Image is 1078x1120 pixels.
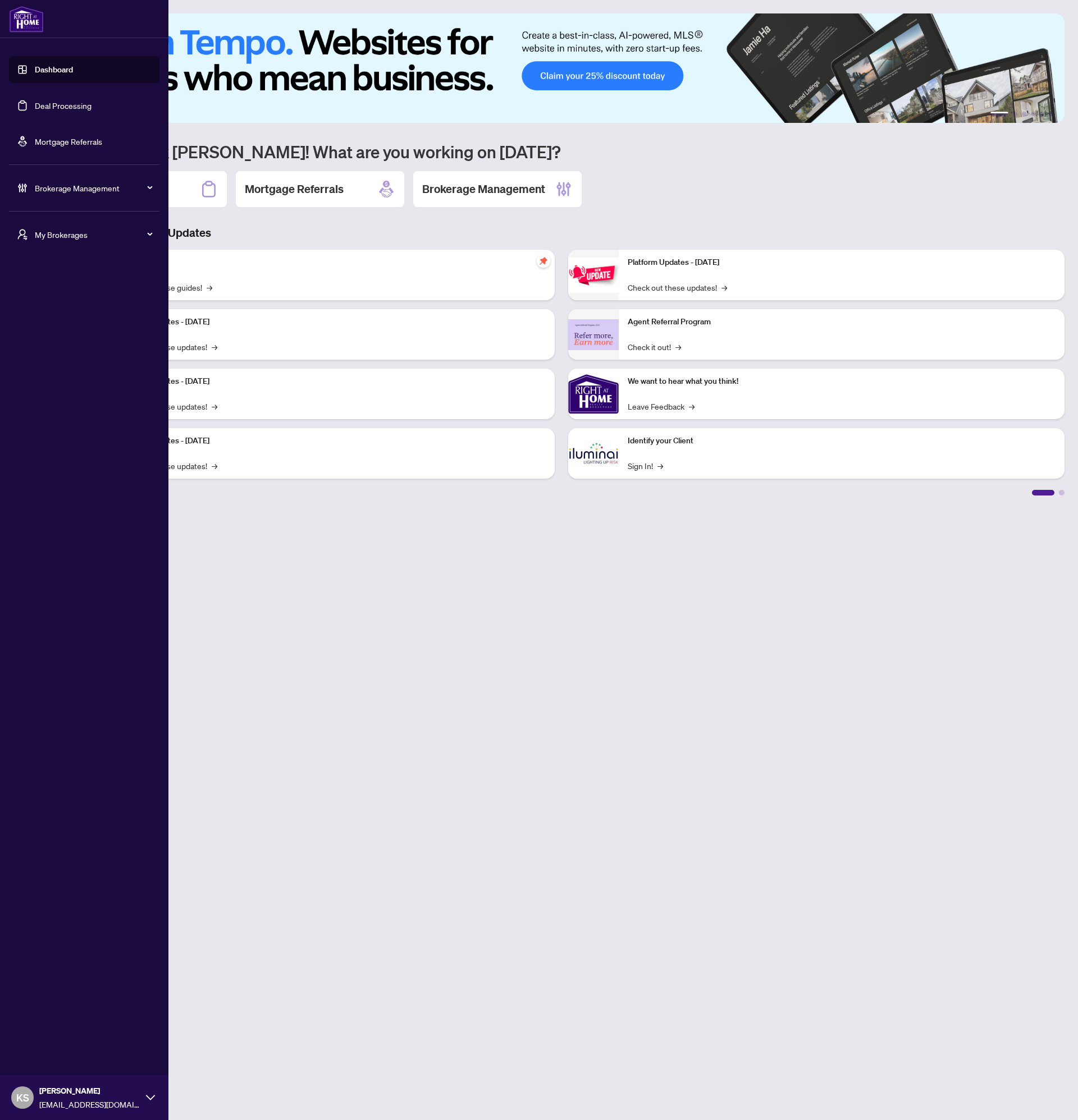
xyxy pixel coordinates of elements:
[721,281,727,293] span: →
[568,369,619,419] img: We want to hear what you think!
[35,228,152,241] span: My Brokerages
[568,258,619,293] img: Platform Updates - June 23, 2025
[628,400,695,412] a: Leave Feedback→
[628,281,727,293] a: Check out these updates!→
[628,460,663,472] a: Sign In!→
[628,435,1056,447] p: Identify your Client
[1031,112,1035,116] button: 4
[628,375,1056,388] p: We want to hear what you think!
[689,400,695,412] span: →
[568,428,619,479] img: Identify your Client
[657,460,663,472] span: →
[58,225,1065,241] h3: Brokerage & Industry Updates
[58,141,1065,162] h1: Welcome back [PERSON_NAME]! What are you working on [DATE]?
[118,316,546,328] p: Platform Updates - [DATE]
[675,341,681,353] span: →
[628,341,681,353] a: Check it out!→
[207,281,212,293] span: →
[537,254,550,268] span: pushpin
[35,182,152,194] span: Brokerage Management
[118,256,546,269] p: Self-Help
[35,65,73,75] a: Dashboard
[990,112,1008,116] button: 1
[39,1085,140,1097] span: [PERSON_NAME]
[118,435,546,447] p: Platform Updates - [DATE]
[422,181,545,197] h2: Brokerage Management
[9,6,44,33] img: logo
[16,1090,29,1105] span: KS
[35,100,92,111] a: Deal Processing
[1022,112,1026,116] button: 3
[17,229,28,240] span: user-switch
[1049,112,1053,116] button: 6
[118,375,546,388] p: Platform Updates - [DATE]
[568,319,619,350] img: Agent Referral Program
[35,136,102,146] a: Mortgage Referrals
[628,256,1056,269] p: Platform Updates - [DATE]
[212,341,217,353] span: →
[212,460,217,472] span: →
[39,1098,140,1110] span: [EMAIL_ADDRESS][DOMAIN_NAME]
[58,13,1065,123] img: Slide 0
[1040,112,1044,116] button: 5
[245,181,344,197] h2: Mortgage Referrals
[1013,112,1017,116] button: 2
[212,400,217,412] span: →
[628,316,1056,328] p: Agent Referral Program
